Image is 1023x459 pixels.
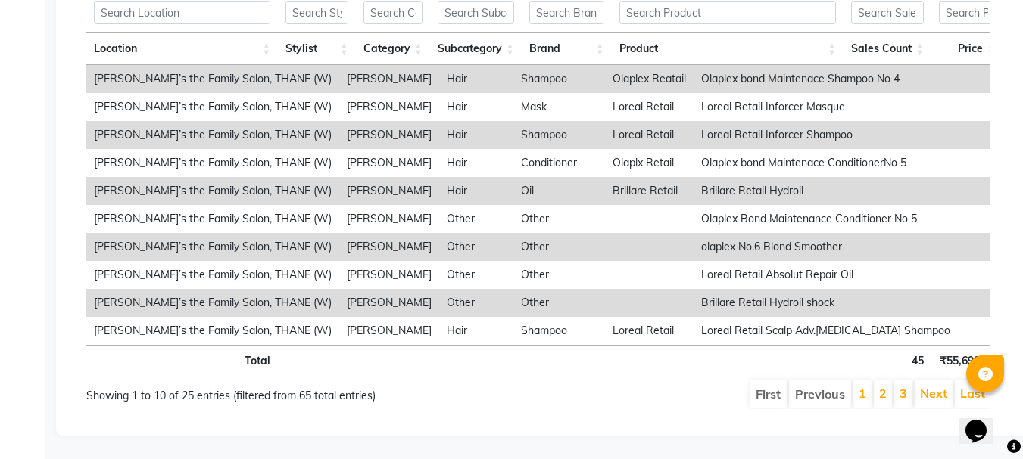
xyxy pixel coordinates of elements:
td: [PERSON_NAME]’s the Family Salon, THANE (W) [86,65,339,93]
td: Shampoo [513,317,605,345]
th: Total [86,345,278,374]
td: Olaplex Reatail [605,65,694,93]
td: Other [439,205,513,233]
td: [PERSON_NAME] [339,93,439,121]
td: Oil [513,177,605,205]
td: Hair [439,121,513,149]
a: 1 [859,386,866,401]
td: Other [513,233,605,261]
input: Search Subcategory [438,1,514,24]
td: Other [439,261,513,289]
a: Next [920,386,947,401]
td: Other [513,289,605,317]
td: [PERSON_NAME] [339,65,439,93]
td: [PERSON_NAME]’s the Family Salon, THANE (W) [86,233,339,261]
td: [PERSON_NAME]’s the Family Salon, THANE (W) [86,289,339,317]
td: Brillare Retail Hydroil [694,177,958,205]
td: Brillare Retail Hydroil shock [694,289,958,317]
th: 45 [844,345,931,374]
td: [PERSON_NAME]’s the Family Salon, THANE (W) [86,205,339,233]
input: Search Stylist [285,1,348,24]
td: [PERSON_NAME] [339,177,439,205]
td: Loreal Retail Inforcer Masque [694,93,958,121]
input: Search Location [94,1,270,24]
td: Hair [439,177,513,205]
td: Hair [439,65,513,93]
td: Loreal Retail Inforcer Shampoo [694,121,958,149]
th: Stylist: activate to sort column ascending [278,33,356,65]
th: Category: activate to sort column ascending [356,33,430,65]
td: Loreal Retail [605,121,694,149]
iframe: chat widget [959,399,1008,444]
td: [PERSON_NAME]’s the Family Salon, THANE (W) [86,177,339,205]
td: Other [439,233,513,261]
td: Olaplex bond Maintenace Shampoo No 4 [694,65,958,93]
td: Loreal Retail [605,93,694,121]
td: Conditioner [513,149,605,177]
a: 2 [879,386,887,401]
td: Loreal Retail [605,317,694,345]
input: Search Category [363,1,423,24]
a: 3 [900,386,907,401]
td: olaplex No.6 Blond Smoother [694,233,958,261]
th: Product: activate to sort column ascending [612,33,844,65]
td: [PERSON_NAME]’s the Family Salon, THANE (W) [86,121,339,149]
td: [PERSON_NAME] [339,289,439,317]
td: [PERSON_NAME] [339,233,439,261]
input: Search Brand [529,1,604,24]
input: Search Price [939,1,995,24]
th: Price: activate to sort column ascending [931,33,1003,65]
td: Hair [439,149,513,177]
td: [PERSON_NAME] [339,149,439,177]
td: [PERSON_NAME]’s the Family Salon, THANE (W) [86,149,339,177]
td: [PERSON_NAME] [339,317,439,345]
td: Hair [439,93,513,121]
td: [PERSON_NAME] [339,205,439,233]
td: Olaplx Retail [605,149,694,177]
th: Subcategory: activate to sort column ascending [430,33,522,65]
td: Loreal Retail Scalp Adv.[MEDICAL_DATA] Shampoo [694,317,958,345]
td: Mask [513,93,605,121]
td: [PERSON_NAME] [339,261,439,289]
td: Olaplex bond Maintenace ConditionerNo 5 [694,149,958,177]
td: Loreal Retail Absolut Repair Oil [694,261,958,289]
th: Location: activate to sort column ascending [86,33,278,65]
td: Other [513,205,605,233]
td: Other [439,289,513,317]
td: [PERSON_NAME] [339,121,439,149]
input: Search Product [619,1,836,24]
td: Hair [439,317,513,345]
td: [PERSON_NAME]’s the Family Salon, THANE (W) [86,93,339,121]
div: Showing 1 to 10 of 25 entries (filtered from 65 total entries) [86,379,450,404]
td: Olaplex Bond Maintenance Conditioner No 5 [694,205,958,233]
th: Sales Count: activate to sort column ascending [844,33,931,65]
td: Brillare Retail [605,177,694,205]
td: Shampoo [513,65,605,93]
td: Shampoo [513,121,605,149]
th: ₹55,690.00 [931,345,1003,374]
th: Brand: activate to sort column ascending [522,33,612,65]
td: Other [513,261,605,289]
a: Last [960,386,985,401]
input: Search Sales Count [851,1,924,24]
td: [PERSON_NAME]’s the Family Salon, THANE (W) [86,317,339,345]
td: [PERSON_NAME]’s the Family Salon, THANE (W) [86,261,339,289]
